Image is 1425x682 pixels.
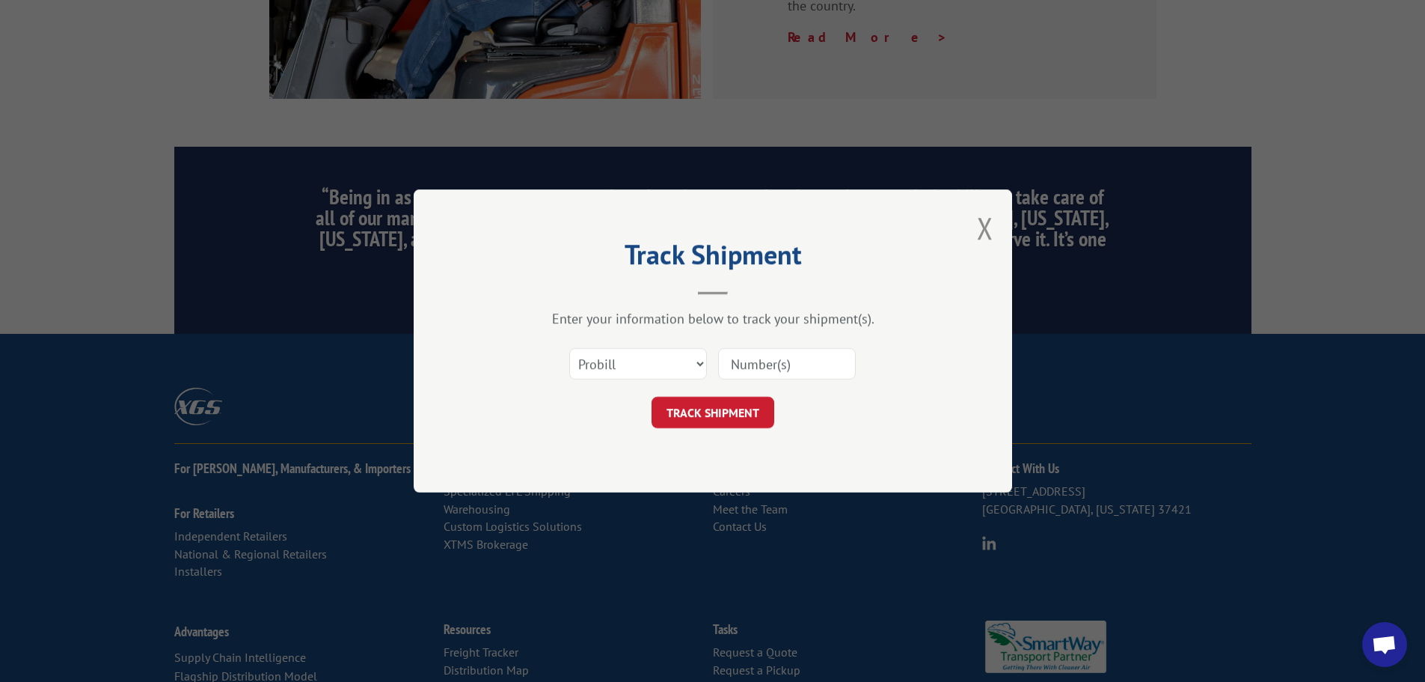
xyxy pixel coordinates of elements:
input: Number(s) [718,348,856,380]
h2: Track Shipment [488,244,937,273]
button: TRACK SHIPMENT [652,397,774,428]
button: Close modal [977,208,993,248]
div: Enter your information below to track your shipment(s). [488,310,937,327]
div: Open chat [1362,622,1407,667]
